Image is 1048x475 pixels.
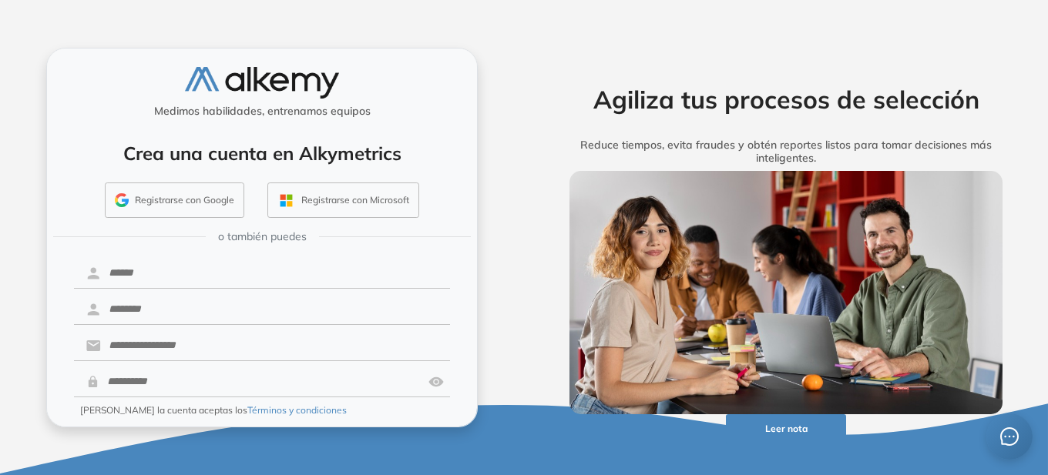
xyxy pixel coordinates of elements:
h5: Reduce tiempos, evita fraudes y obtén reportes listos para tomar decisiones más inteligentes. [546,139,1026,165]
img: asd [428,367,444,396]
img: img-more-info [569,171,1003,414]
h5: Medimos habilidades, entrenamos equipos [53,105,471,118]
span: o también puedes [218,229,307,245]
h2: Agiliza tus procesos de selección [546,85,1026,114]
h4: Crea una cuenta en Alkymetrics [67,142,457,165]
span: [PERSON_NAME] la cuenta aceptas los [80,403,347,417]
img: logo-alkemy [185,67,339,99]
button: Términos y condiciones [247,403,347,417]
img: GMAIL_ICON [115,193,129,207]
span: message [1000,427,1019,446]
button: Registrarse con Microsoft [267,182,419,218]
button: Registrarse con Google [105,182,244,218]
img: OUTLOOK_ICON [277,192,295,209]
button: Leer nota [726,414,846,444]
